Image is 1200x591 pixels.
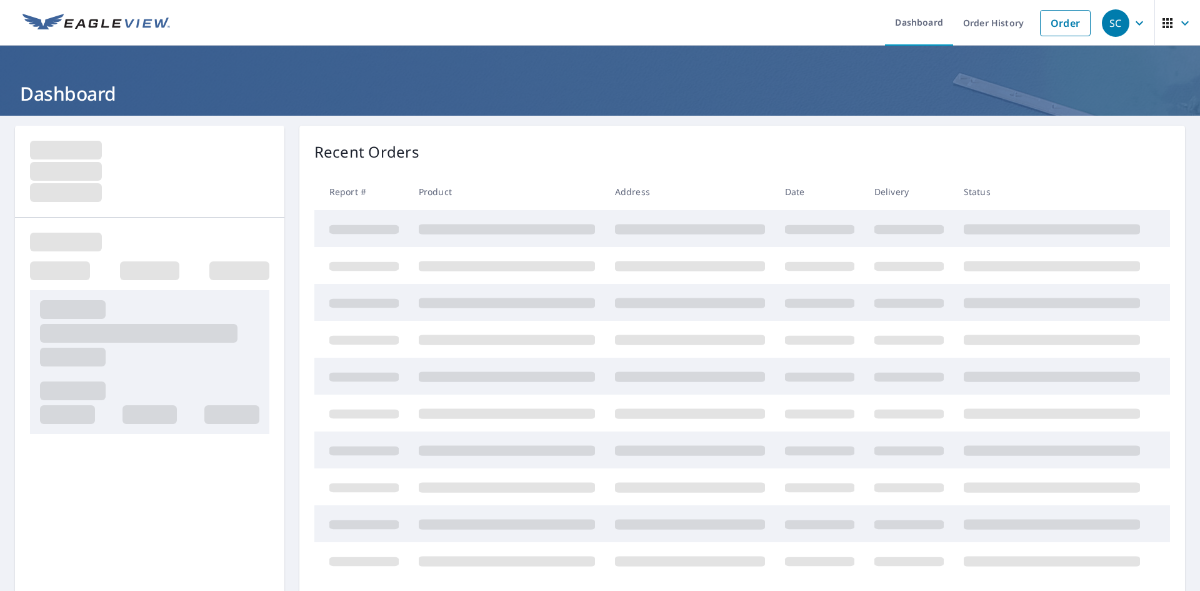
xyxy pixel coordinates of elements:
th: Report # [314,173,409,210]
h1: Dashboard [15,81,1185,106]
div: SC [1102,9,1129,37]
th: Delivery [864,173,954,210]
a: Order [1040,10,1091,36]
p: Recent Orders [314,141,419,163]
th: Address [605,173,775,210]
th: Status [954,173,1150,210]
th: Date [775,173,864,210]
img: EV Logo [22,14,170,33]
th: Product [409,173,605,210]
